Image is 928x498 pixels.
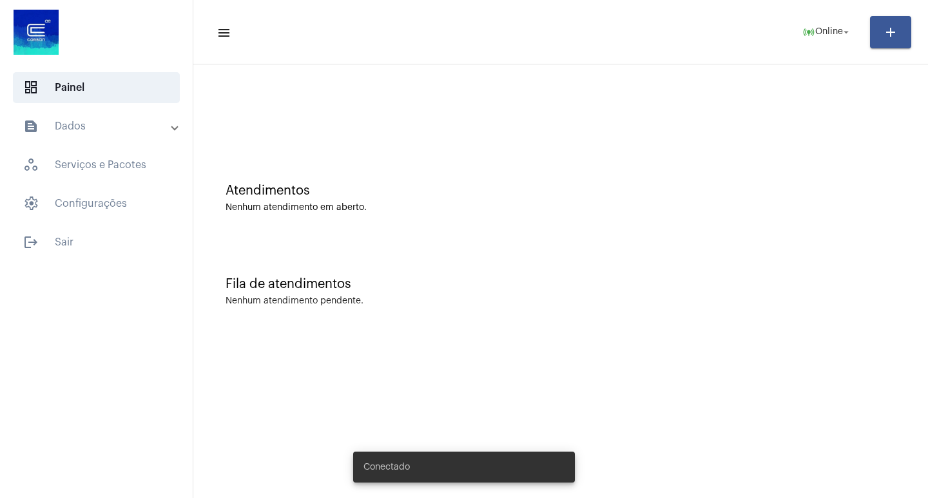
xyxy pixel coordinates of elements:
[226,296,363,306] div: Nenhum atendimento pendente.
[23,80,39,95] span: sidenav icon
[363,461,410,474] span: Conectado
[840,26,852,38] mat-icon: arrow_drop_down
[10,6,62,58] img: d4669ae0-8c07-2337-4f67-34b0df7f5ae4.jpeg
[23,157,39,173] span: sidenav icon
[23,119,39,134] mat-icon: sidenav icon
[23,119,172,134] mat-panel-title: Dados
[883,24,898,40] mat-icon: add
[23,196,39,211] span: sidenav icon
[815,28,843,37] span: Online
[226,203,896,213] div: Nenhum atendimento em aberto.
[795,19,860,45] button: Online
[217,25,229,41] mat-icon: sidenav icon
[13,149,180,180] span: Serviços e Pacotes
[13,227,180,258] span: Sair
[8,111,193,142] mat-expansion-panel-header: sidenav iconDados
[226,184,896,198] div: Atendimentos
[226,277,896,291] div: Fila de atendimentos
[23,235,39,250] mat-icon: sidenav icon
[13,188,180,219] span: Configurações
[802,26,815,39] mat-icon: online_prediction
[13,72,180,103] span: Painel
